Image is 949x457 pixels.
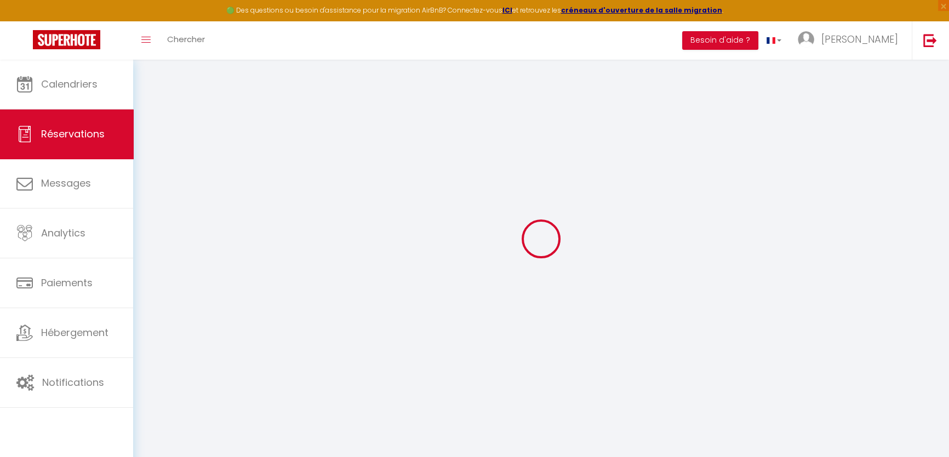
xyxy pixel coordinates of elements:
[561,5,722,15] a: créneaux d'ouverture de la salle migration
[41,226,85,240] span: Analytics
[33,30,100,49] img: Super Booking
[41,77,98,91] span: Calendriers
[798,31,814,48] img: ...
[790,21,912,60] a: ... [PERSON_NAME]
[821,32,898,46] span: [PERSON_NAME]
[159,21,213,60] a: Chercher
[923,33,937,47] img: logout
[502,5,512,15] a: ICI
[902,408,941,449] iframe: Chat
[41,276,93,290] span: Paiements
[682,31,758,50] button: Besoin d'aide ?
[41,326,108,339] span: Hébergement
[167,33,205,45] span: Chercher
[41,176,91,190] span: Messages
[9,4,42,37] button: Ouvrir le widget de chat LiveChat
[42,375,104,389] span: Notifications
[41,127,105,141] span: Réservations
